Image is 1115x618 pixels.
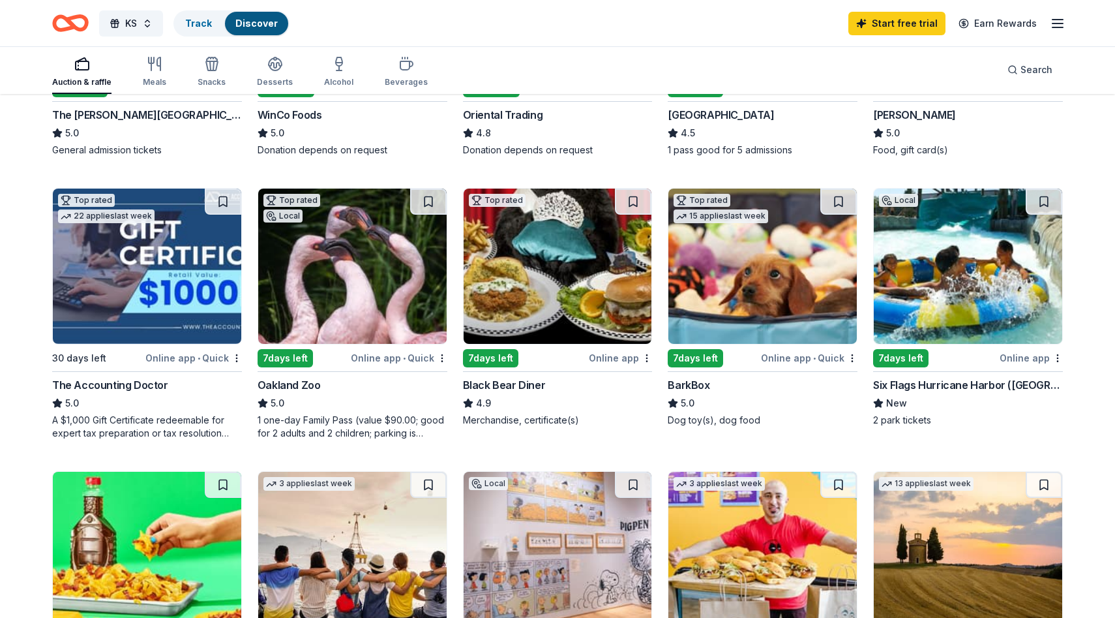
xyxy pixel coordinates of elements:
[668,377,709,393] div: BarkBox
[198,353,200,363] span: •
[65,395,79,411] span: 5.0
[464,189,652,344] img: Image for Black Bear Diner
[52,77,111,87] div: Auction & raffle
[58,194,115,207] div: Top rated
[463,377,546,393] div: Black Bear Diner
[258,377,321,393] div: Oakland Zoo
[263,209,303,223] div: Local
[873,349,929,367] div: 7 days left
[886,125,900,141] span: 5.0
[385,51,428,94] button: Beverages
[873,144,1063,157] div: Food, gift card(s)
[463,349,518,367] div: 7 days left
[257,77,293,87] div: Desserts
[674,209,768,223] div: 15 applies last week
[258,414,447,440] div: 1 one-day Family Pass (value $90.00; good for 2 adults and 2 children; parking is included)
[173,10,290,37] button: TrackDiscover
[52,188,242,440] a: Image for The Accounting DoctorTop rated22 applieslast week30 days leftOnline app•QuickThe Accoun...
[1000,350,1063,366] div: Online app
[874,189,1062,344] img: Image for Six Flags Hurricane Harbor (Concord)
[463,107,543,123] div: Oriental Trading
[469,477,508,490] div: Local
[997,57,1063,83] button: Search
[951,12,1045,35] a: Earn Rewards
[258,144,447,157] div: Donation depends on request
[198,77,226,87] div: Snacks
[476,395,491,411] span: 4.9
[235,18,278,29] a: Discover
[886,395,907,411] span: New
[324,51,353,94] button: Alcohol
[58,209,155,223] div: 22 applies last week
[469,194,526,207] div: Top rated
[143,51,166,94] button: Meals
[52,8,89,39] a: Home
[1020,62,1052,78] span: Search
[351,350,447,366] div: Online app Quick
[185,18,212,29] a: Track
[263,194,320,207] div: Top rated
[463,144,653,157] div: Donation depends on request
[258,188,447,440] a: Image for Oakland ZooTop ratedLocal7days leftOnline app•QuickOakland Zoo5.01 one-day Family Pass ...
[258,189,447,344] img: Image for Oakland Zoo
[463,188,653,427] a: Image for Black Bear DinerTop rated7days leftOnline appBlack Bear Diner4.9Merchandise, certificat...
[463,414,653,427] div: Merchandise, certificate(s)
[879,477,974,491] div: 13 applies last week
[681,125,695,141] span: 4.5
[52,107,242,123] div: The [PERSON_NAME][GEOGRAPHIC_DATA]
[52,414,242,440] div: A $1,000 Gift Certificate redeemable for expert tax preparation or tax resolution services—recipi...
[258,349,313,367] div: 7 days left
[674,194,730,207] div: Top rated
[873,188,1063,427] a: Image for Six Flags Hurricane Harbor (Concord)Local7days leftOnline appSix Flags Hurricane Harbor...
[271,125,284,141] span: 5.0
[668,414,857,427] div: Dog toy(s), dog food
[257,51,293,94] button: Desserts
[879,194,918,207] div: Local
[668,349,723,367] div: 7 days left
[99,10,163,37] button: KS
[143,77,166,87] div: Meals
[674,477,765,491] div: 3 applies last week
[848,12,945,35] a: Start free trial
[589,350,652,366] div: Online app
[65,125,79,141] span: 5.0
[271,395,284,411] span: 5.0
[668,188,857,427] a: Image for BarkBoxTop rated15 applieslast week7days leftOnline app•QuickBarkBox5.0Dog toy(s), dog ...
[52,377,168,393] div: The Accounting Doctor
[52,144,242,157] div: General admission tickets
[125,16,137,31] span: KS
[873,107,956,123] div: [PERSON_NAME]
[52,350,106,366] div: 30 days left
[263,477,355,491] div: 3 applies last week
[385,77,428,87] div: Beverages
[476,125,491,141] span: 4.8
[761,350,857,366] div: Online app Quick
[53,189,241,344] img: Image for The Accounting Doctor
[681,395,694,411] span: 5.0
[145,350,242,366] div: Online app Quick
[668,189,857,344] img: Image for BarkBox
[668,107,774,123] div: [GEOGRAPHIC_DATA]
[52,51,111,94] button: Auction & raffle
[198,51,226,94] button: Snacks
[668,144,857,157] div: 1 pass good for 5 admissions
[873,414,1063,427] div: 2 park tickets
[324,77,353,87] div: Alcohol
[258,107,322,123] div: WinCo Foods
[813,353,816,363] span: •
[403,353,406,363] span: •
[873,377,1063,393] div: Six Flags Hurricane Harbor ([GEOGRAPHIC_DATA])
